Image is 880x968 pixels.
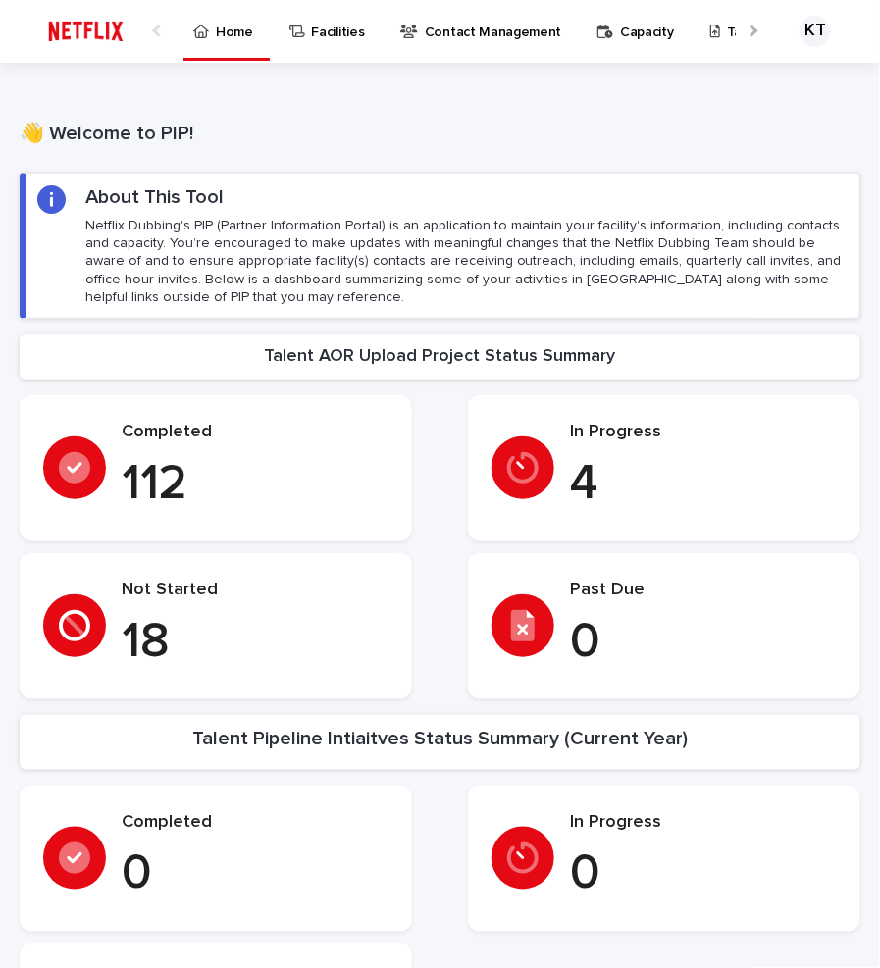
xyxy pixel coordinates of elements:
div: KT [800,16,831,47]
p: In Progress [570,422,837,443]
p: 18 [122,613,388,672]
h2: Talent Pipeline Intiaitves Status Summary (Current Year) [192,727,688,750]
h1: 👋 Welcome to PIP! [20,122,842,145]
p: 0 [570,845,837,904]
p: 4 [570,455,837,514]
h2: Talent AOR Upload Project Status Summary [265,346,616,368]
p: 0 [570,613,837,672]
p: 0 [122,845,388,904]
p: Past Due [570,580,837,601]
p: Completed [122,812,388,834]
p: In Progress [570,812,837,834]
p: 112 [122,455,388,514]
p: Completed [122,422,388,443]
p: Not Started [122,580,388,601]
img: ifQbXi3ZQGMSEF7WDB7W [39,12,132,51]
p: Netflix Dubbing's PIP (Partner Information Portal) is an application to maintain your facility's ... [85,217,848,306]
h2: About This Tool [85,185,224,209]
